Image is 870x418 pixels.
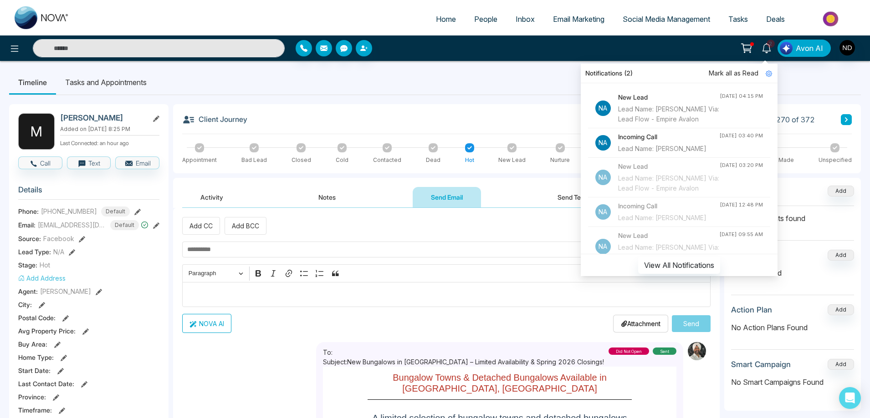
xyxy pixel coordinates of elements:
[828,186,854,196] button: Add
[798,9,865,29] img: Market-place.gif
[839,40,855,55] img: User Avatar
[719,10,757,28] a: Tasks
[241,156,267,164] div: Bad Lead
[756,40,778,55] a: 2
[60,113,145,122] h2: [PERSON_NAME]
[9,70,56,95] li: Timeline
[427,10,465,28] a: Home
[18,366,51,375] span: Start Date :
[731,377,854,388] p: No Smart Campaigns Found
[839,387,861,409] div: Open Intercom Messenger
[828,186,854,194] span: Add
[115,156,159,169] button: Email
[719,231,763,238] div: [DATE] 09:55 AM
[623,15,710,24] span: Social Media Management
[56,70,156,95] li: Tasks and Appointments
[38,220,106,230] span: [EMAIL_ADDRESS][DOMAIN_NAME]
[595,204,611,220] p: Na
[18,287,38,296] span: Agent:
[18,392,46,402] span: Province :
[225,217,266,235] button: Add BCC
[828,304,854,315] button: Add
[618,92,720,102] h4: New Lead
[621,319,660,328] p: Attachment
[618,104,720,124] div: Lead Name: [PERSON_NAME] Via: Lead Flow - Empire Avalon
[766,15,785,24] span: Deals
[413,187,481,207] button: Send Email
[43,234,74,243] span: Facebook
[757,10,794,28] a: Deals
[182,217,220,235] button: Add CC
[728,15,748,24] span: Tasks
[507,10,544,28] a: Inbox
[672,315,711,332] button: Send
[731,267,854,278] p: No deals found
[778,40,831,57] button: Avon AI
[581,64,778,83] div: Notifications (2)
[18,339,47,349] span: Buy Area :
[53,247,64,257] span: N/A
[184,267,247,281] button: Paragraph
[618,132,719,142] h4: Incoming Call
[323,357,604,367] p: Subject: New Bungalows in [GEOGRAPHIC_DATA] – Limited Availability & Spring 2026 Closings!
[618,144,719,154] div: Lead Name: [PERSON_NAME]
[498,156,526,164] div: New Lead
[614,10,719,28] a: Social Media Management
[18,113,55,150] div: M
[18,300,32,309] span: City :
[638,261,720,268] a: View All Notifications
[18,220,36,230] span: Email:
[595,135,611,151] p: Na
[539,187,604,207] button: Send Text
[300,187,354,207] button: Notes
[720,201,763,209] div: [DATE] 12:48 PM
[18,206,39,216] span: Phone:
[731,360,791,369] h3: Smart Campaign
[618,213,720,223] div: Lead Name: [PERSON_NAME]
[709,68,758,78] span: Mark all as Read
[373,156,401,164] div: Contacted
[101,206,130,217] span: Default
[731,305,772,314] h3: Action Plan
[553,15,604,24] span: Email Marketing
[41,206,97,216] span: [PHONE_NUMBER]
[18,185,159,199] h3: Details
[182,187,241,207] button: Activity
[18,273,66,283] button: Add Address
[67,156,111,169] button: Text
[18,326,76,336] span: Avg Property Price :
[182,282,711,307] div: Editor editing area: main
[544,10,614,28] a: Email Marketing
[40,260,50,270] span: Hot
[189,268,236,279] span: Paragraph
[18,234,41,243] span: Source:
[819,156,852,164] div: Unspecified
[426,156,440,164] div: Dead
[767,40,775,48] span: 2
[60,125,159,133] p: Added on [DATE] 8:25 PM
[720,92,763,100] div: [DATE] 04:15 PM
[653,347,676,355] div: sent
[780,42,793,55] img: Lead Flow
[595,101,611,116] p: Na
[18,156,62,169] button: Call
[618,242,719,262] div: Lead Name: [PERSON_NAME] Via: Lead Flow - Empire Avalon
[18,247,51,257] span: Lead Type:
[15,6,69,29] img: Nova CRM Logo
[595,170,611,185] p: Na
[595,239,611,254] p: Na
[828,250,854,261] button: Add
[182,314,231,333] button: NOVA AI
[465,10,507,28] a: People
[40,287,91,296] span: [PERSON_NAME]
[474,15,497,24] span: People
[719,132,763,140] div: [DATE] 03:40 PM
[638,257,720,274] button: View All Notifications
[688,342,706,360] img: Sender
[720,161,763,169] div: [DATE] 03:20 PM
[110,220,139,230] span: Default
[323,347,604,357] p: To:
[618,231,719,241] h4: New Lead
[731,206,854,224] p: No attachments found
[436,15,456,24] span: Home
